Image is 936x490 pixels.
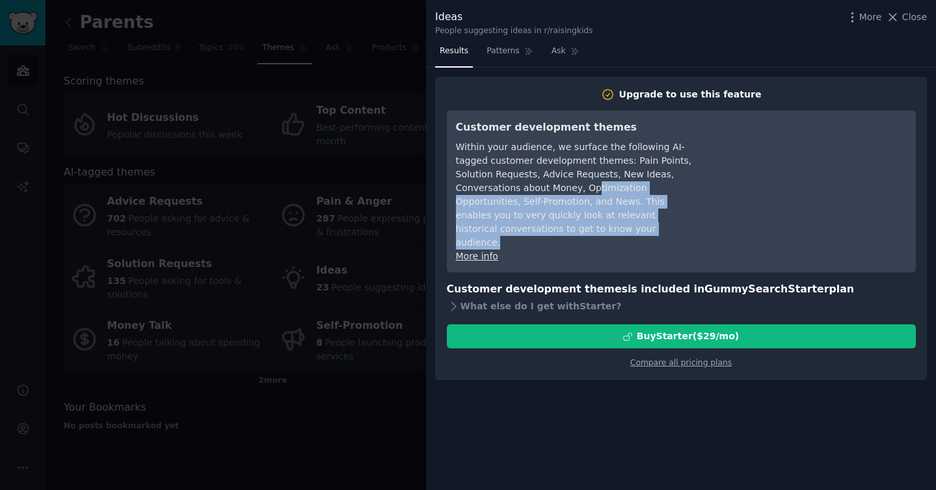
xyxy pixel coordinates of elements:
span: Results [440,45,468,57]
div: What else do I get with Starter ? [447,297,916,315]
h3: Customer development themes is included in plan [447,281,916,298]
span: GummySearch Starter [704,283,829,295]
span: Patterns [487,45,519,57]
div: Ideas [435,9,593,25]
iframe: YouTube video player [712,120,907,217]
button: BuyStarter($29/mo) [447,324,916,348]
a: Results [435,41,473,68]
a: Compare all pricing plans [630,358,732,367]
span: More [859,10,882,24]
a: Ask [547,41,584,68]
a: Patterns [482,41,537,68]
a: More info [456,251,498,261]
span: Close [902,10,927,24]
button: More [846,10,882,24]
div: Upgrade to use this feature [619,88,762,101]
button: Close [886,10,927,24]
div: Buy Starter ($ 29 /mo ) [637,329,739,343]
h3: Customer development themes [456,120,693,136]
div: People suggesting ideas in r/raisingkids [435,25,593,37]
div: Within your audience, we surface the following AI-tagged customer development themes: Pain Points... [456,140,693,250]
span: Ask [552,45,566,57]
